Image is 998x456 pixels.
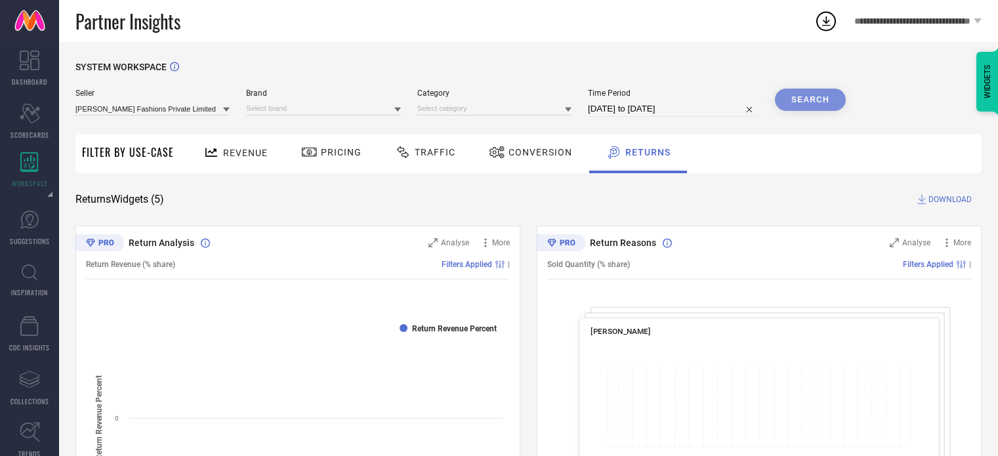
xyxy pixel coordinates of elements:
[441,238,469,247] span: Analyse
[12,178,48,188] span: WORKSPACE
[86,260,175,269] span: Return Revenue (% share)
[953,238,971,247] span: More
[11,287,48,297] span: INSPIRATION
[509,147,572,157] span: Conversion
[82,144,174,160] span: Filter By Use-Case
[412,324,497,333] text: Return Revenue Percent
[442,260,492,269] span: Filters Applied
[969,260,971,269] span: |
[75,193,164,206] span: Returns Widgets ( 5 )
[75,89,230,98] span: Seller
[492,238,510,247] span: More
[588,89,759,98] span: Time Period
[12,77,47,87] span: DASHBOARD
[415,147,455,157] span: Traffic
[890,238,899,247] svg: Zoom
[537,234,585,254] div: Premium
[75,8,180,35] span: Partner Insights
[321,147,362,157] span: Pricing
[129,238,194,248] span: Return Analysis
[814,9,838,33] div: Open download list
[246,89,400,98] span: Brand
[223,148,268,158] span: Revenue
[591,327,650,336] span: [PERSON_NAME]
[10,396,49,406] span: COLLECTIONS
[75,62,167,72] span: SYSTEM WORKSPACE
[590,238,656,248] span: Return Reasons
[588,101,759,117] input: Select time period
[547,260,630,269] span: Sold Quantity (% share)
[903,260,953,269] span: Filters Applied
[417,89,572,98] span: Category
[417,102,572,115] input: Select category
[10,130,49,140] span: SCORECARDS
[428,238,438,247] svg: Zoom
[75,234,124,254] div: Premium
[10,236,50,246] span: SUGGESTIONS
[902,238,930,247] span: Analyse
[625,147,671,157] span: Returns
[246,102,400,115] input: Select brand
[928,193,972,206] span: DOWNLOAD
[508,260,510,269] span: |
[115,415,119,422] text: 0
[9,342,50,352] span: CDC INSIGHTS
